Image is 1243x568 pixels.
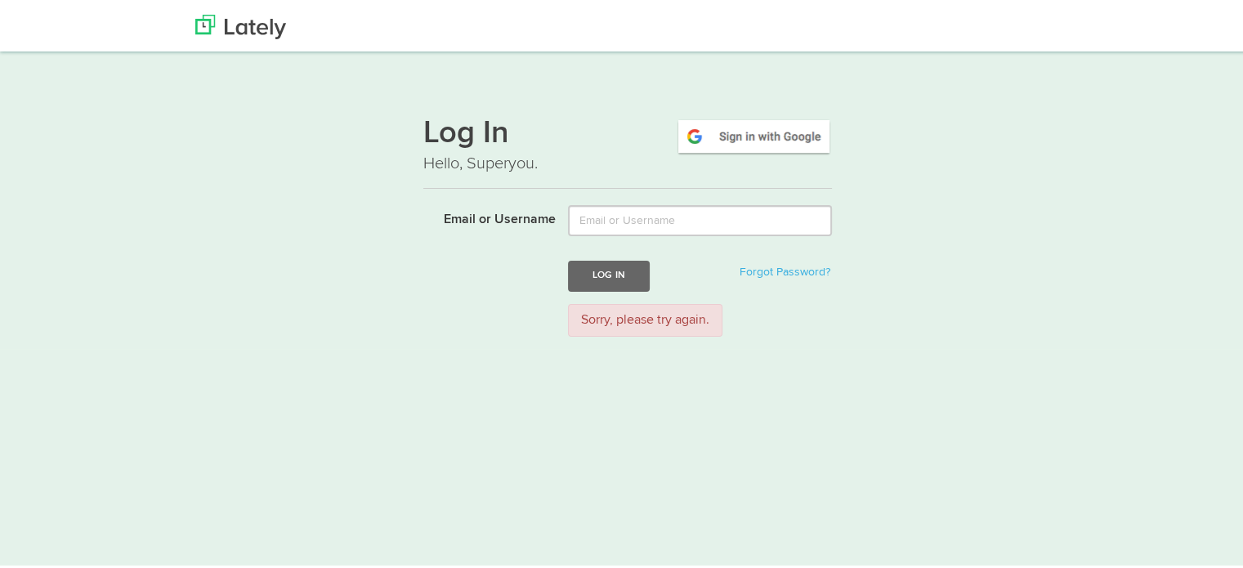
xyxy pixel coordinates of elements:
[568,258,650,288] button: Log In
[423,115,832,150] h1: Log In
[740,264,830,275] a: Forgot Password?
[568,302,722,335] div: Sorry, please try again.
[568,203,832,234] input: Email or Username
[195,12,286,37] img: Lately
[411,203,556,227] label: Email or Username
[423,150,832,173] p: Hello, Superyou.
[676,115,832,153] img: google-signin.png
